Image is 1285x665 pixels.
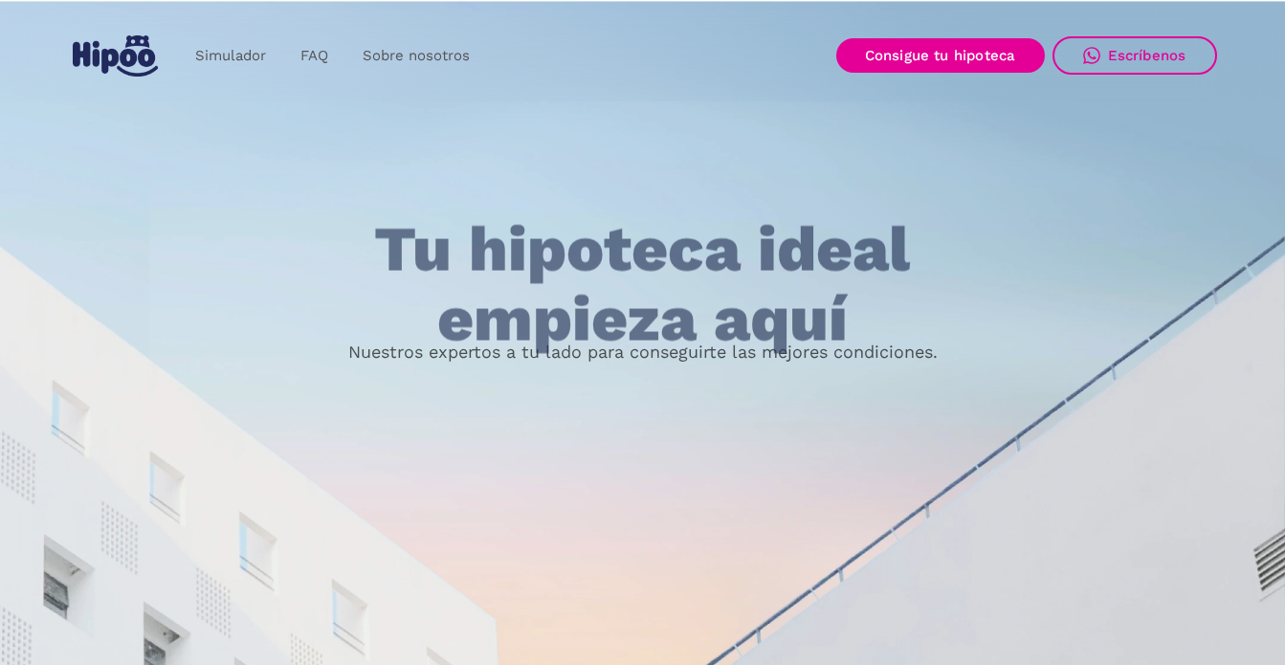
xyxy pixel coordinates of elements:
a: home [69,28,163,84]
a: Mejorar mi hipoteca [640,475,928,520]
p: Nuestros expertos a tu lado para conseguirte las mejores condiciones. [348,344,938,360]
a: Sobre nosotros [345,37,487,75]
a: Consigue tu hipoteca [836,38,1045,73]
a: FAQ [283,37,345,75]
h1: Tu hipoteca ideal empieza aquí [279,215,1005,354]
a: Simulador [178,37,283,75]
div: Escríbenos [1108,47,1186,64]
a: Escríbenos [1052,36,1217,75]
h1: Banco de España [323,479,521,497]
p: Intermediarios hipotecarios regulados por el Banco de España [323,497,521,527]
a: Buscar nueva hipoteca [356,475,632,520]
